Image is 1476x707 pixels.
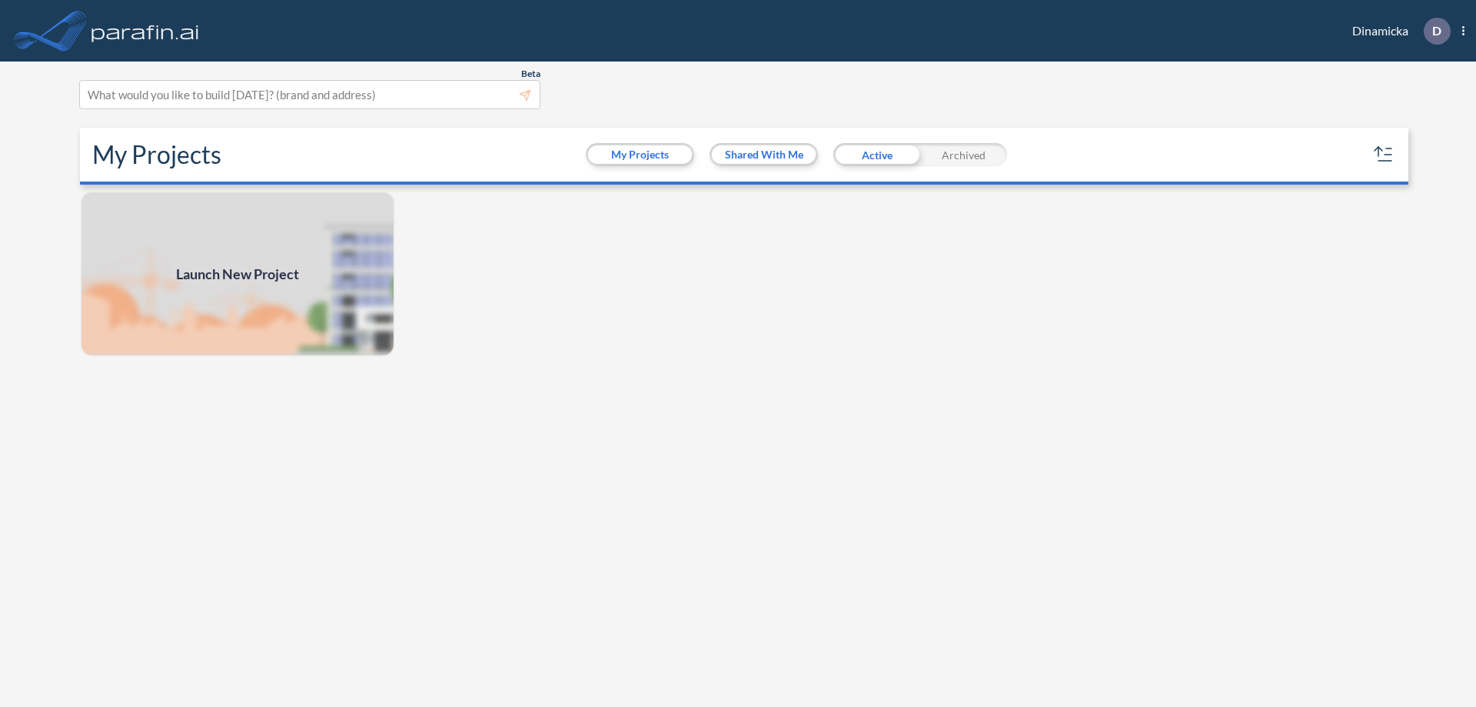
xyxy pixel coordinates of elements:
[588,145,692,164] button: My Projects
[80,191,395,357] a: Launch New Project
[1329,18,1464,45] div: Dinamicka
[80,191,395,357] img: add
[712,145,816,164] button: Shared With Me
[88,15,202,46] img: logo
[920,143,1007,166] div: Archived
[1432,24,1441,38] p: D
[833,143,920,166] div: Active
[176,264,299,285] span: Launch New Project
[521,68,540,80] span: Beta
[1371,142,1396,167] button: sort
[92,140,221,169] h2: My Projects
